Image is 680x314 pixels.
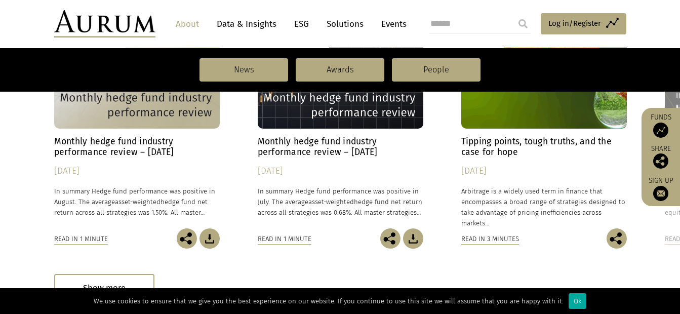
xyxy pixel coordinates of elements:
[653,123,668,138] img: Access Funds
[258,164,423,178] div: [DATE]
[258,233,311,245] div: Read in 1 minute
[199,58,288,82] a: News
[461,25,627,228] a: Insights Tipping points, tough truths, and the case for hope [DATE] Arbitrage is a widely used te...
[647,176,675,201] a: Sign up
[296,58,384,82] a: Awards
[258,136,423,158] h4: Monthly hedge fund industry performance review – [DATE]
[289,15,314,33] a: ESG
[54,25,220,228] a: Hedge Fund Data Monthly hedge fund industry performance review – [DATE] [DATE] In summary Hedge f...
[569,293,586,309] div: Ok
[392,58,481,82] a: People
[461,233,519,245] div: Read in 3 minutes
[461,136,627,158] h4: Tipping points, tough truths, and the case for hope
[54,10,155,37] img: Aurum
[653,153,668,169] img: Share this post
[54,136,220,158] h4: Monthly hedge fund industry performance review – [DATE]
[548,17,601,29] span: Log in/Register
[177,228,197,249] img: Share this post
[380,228,401,249] img: Share this post
[212,15,282,33] a: Data & Insights
[308,198,354,206] span: asset-weighted
[54,186,220,218] p: In summary Hedge fund performance was positive in August. The average hedge fund net return acros...
[607,228,627,249] img: Share this post
[115,198,161,206] span: asset-weighted
[653,186,668,201] img: Sign up to our newsletter
[171,15,204,33] a: About
[258,25,423,228] a: Hedge Fund Data Monthly hedge fund industry performance review – [DATE] [DATE] In summary Hedge f...
[403,228,423,249] img: Download Article
[376,15,407,33] a: Events
[54,164,220,178] div: [DATE]
[461,164,627,178] div: [DATE]
[513,14,533,34] input: Submit
[258,186,423,218] p: In summary Hedge fund performance was positive in July. The average hedge fund net return across ...
[54,233,108,245] div: Read in 1 minute
[461,186,627,229] p: Arbitrage is a widely used term in finance that encompasses a broad range of strategies designed ...
[541,13,626,34] a: Log in/Register
[647,113,675,138] a: Funds
[54,274,154,302] div: Show more
[647,145,675,169] div: Share
[199,228,220,249] img: Download Article
[322,15,369,33] a: Solutions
